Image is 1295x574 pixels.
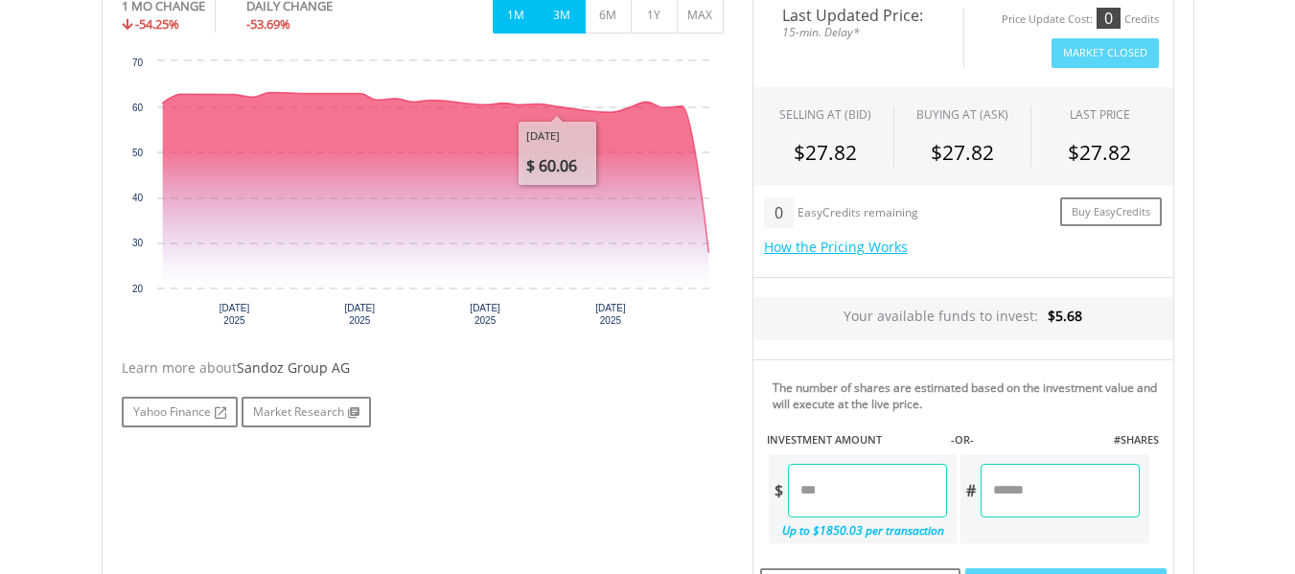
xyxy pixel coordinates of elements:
[931,139,994,166] span: $27.82
[768,8,949,23] span: Last Updated Price:
[242,397,371,427] a: Market Research
[916,106,1008,123] span: BUYING AT (ASK)
[131,148,143,158] text: 50
[798,206,918,222] div: EasyCredits remaining
[135,15,179,33] span: -54.25%
[779,106,871,123] div: SELLING AT (BID)
[1097,8,1121,29] div: 0
[767,432,882,448] label: INVESTMENT AMOUNT
[769,517,948,543] div: Up to $1850.03 per transaction
[131,193,143,203] text: 40
[131,284,143,294] text: 20
[131,238,143,248] text: 30
[1052,38,1159,68] button: Market Closed
[764,238,908,256] a: How the Pricing Works
[1060,197,1162,227] a: Buy EasyCredits
[246,15,290,33] span: -53.69%
[773,379,1166,412] div: The number of shares are estimated based on the investment value and will execute at the live price.
[122,397,238,427] a: Yahoo Finance
[122,358,724,378] div: Learn more about
[1068,139,1131,166] span: $27.82
[344,303,375,326] text: [DATE] 2025
[1048,307,1082,325] span: $5.68
[764,197,794,228] div: 0
[753,297,1173,340] div: Your available funds to invest:
[237,358,350,377] span: Sandoz Group AG
[131,57,143,68] text: 70
[122,52,724,339] svg: Interactive chart
[131,103,143,113] text: 60
[1114,432,1159,448] label: #SHARES
[768,23,949,41] span: 15-min. Delay*
[960,464,981,517] div: #
[794,139,857,166] span: $27.82
[122,52,724,339] div: Chart. Highcharts interactive chart.
[1070,106,1130,123] div: LAST PRICE
[951,432,974,448] label: -OR-
[1124,12,1159,27] div: Credits
[769,464,788,517] div: $
[219,303,249,326] text: [DATE] 2025
[595,303,626,326] text: [DATE] 2025
[470,303,500,326] text: [DATE] 2025
[1002,12,1093,27] div: Price Update Cost:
